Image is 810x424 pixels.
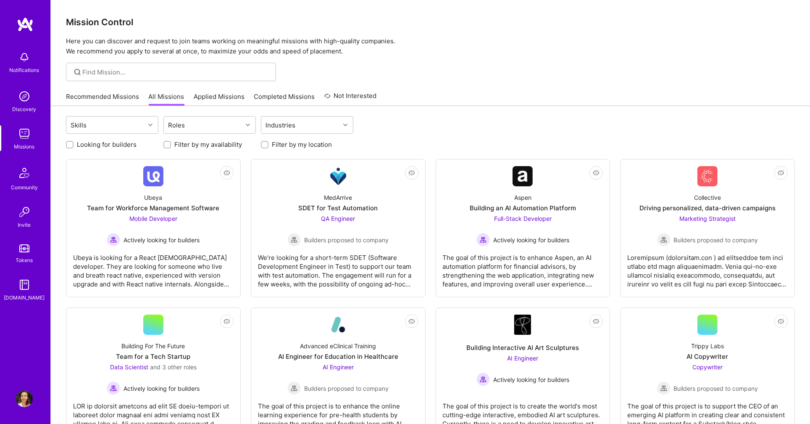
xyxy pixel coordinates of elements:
a: Company LogoCollectiveDriving personalized, data-driven campaignsMarketing Strategist Builders pr... [627,166,788,290]
div: Collective [694,193,721,202]
div: Tokens [16,256,33,265]
img: Builders proposed to company [657,233,671,246]
img: Community [14,163,34,183]
i: icon Chevron [343,123,347,127]
img: Company Logo [328,166,348,186]
img: discovery [16,88,33,105]
a: Completed Missions [254,92,315,106]
i: icon EyeClosed [224,318,230,325]
span: Copywriter [692,363,723,371]
div: Building an AI Automation Platform [470,204,576,212]
span: Full-Stack Developer [494,215,552,222]
label: Filter by my location [272,140,332,149]
span: and 3 other roles [150,363,197,371]
div: Aspen [514,193,531,202]
span: AI Engineer [323,363,354,371]
img: Company Logo [514,315,531,335]
i: icon Chevron [246,123,250,127]
span: Actively looking for builders [493,375,569,384]
img: tokens [19,244,29,252]
i: icon SearchGrey [73,67,82,77]
i: icon Chevron [148,123,153,127]
div: Building Interactive AI Art Sculptures [466,343,579,352]
i: icon EyeClosed [408,170,415,176]
img: User Avatar [16,390,33,407]
img: Builders proposed to company [287,233,301,246]
span: Marketing Strategist [679,215,736,222]
div: [DOMAIN_NAME] [4,293,45,302]
img: Builders proposed to company [657,382,671,395]
span: Builders proposed to company [674,236,758,244]
div: The goal of this project is to enhance Aspen, an AI automation platform for financial advisors, b... [443,246,603,289]
label: Looking for builders [77,140,137,149]
span: Mobile Developer [129,215,177,222]
span: Actively looking for builders [124,384,200,393]
i: icon EyeClosed [778,318,784,325]
a: Not Interested [324,91,377,106]
a: Company LogoUbeyaTeam for Workforce Management SoftwareMobile Developer Actively looking for buil... [73,166,234,290]
img: Actively looking for builders [107,233,120,246]
span: Builders proposed to company [304,384,389,393]
a: Company LogoMedArriveSDET for Test AutomationQA Engineer Builders proposed to companyBuilders pro... [258,166,418,290]
img: bell [16,49,33,66]
a: Recommended Missions [66,92,139,106]
div: Loremipsum (dolorsitam.con ) ad elitseddoe tem inci utlabo etd magn aliquaenimadm. Venia qui-no-e... [627,246,788,289]
span: Actively looking for builders [493,236,569,244]
label: Filter by my availability [174,140,242,149]
i: icon EyeClosed [593,170,600,176]
a: All Missions [149,92,184,106]
div: AI Engineer for Education in Healthcare [278,352,398,361]
span: Builders proposed to company [304,236,389,244]
div: Ubeya is looking for a React [DEMOGRAPHIC_DATA] developer. They are looking for someone who live ... [73,246,234,289]
input: Find Mission... [83,68,270,77]
div: Invite [18,220,31,229]
span: Data Scientist [110,363,148,371]
div: Team for Workforce Management Software [87,204,219,212]
div: Skills [69,119,89,131]
img: Company Logo [143,166,163,186]
span: QA Engineer [321,215,355,222]
div: Driving personalized, data-driven campaigns [639,204,776,212]
img: Actively looking for builders [476,233,490,246]
a: User Avatar [14,390,35,407]
div: Notifications [10,66,39,74]
img: guide book [16,276,33,293]
p: Here you can discover and request to join teams working on meaningful missions with high-quality ... [66,36,795,56]
div: Roles [166,119,187,131]
img: Invite [16,204,33,220]
i: icon EyeClosed [593,318,600,325]
div: Advanced eClinical Training [300,342,376,350]
div: Industries [264,119,298,131]
img: Actively looking for builders [107,382,120,395]
div: SDET for Test Automation [298,204,378,212]
div: Trippy Labs [691,342,724,350]
span: Actively looking for builders [124,236,200,244]
div: We’re looking for a short-term SDET (Software Development Engineer in Test) to support our team w... [258,246,418,289]
span: AI Engineer [507,355,538,362]
i: icon EyeClosed [778,170,784,176]
i: icon EyeClosed [408,318,415,325]
a: Applied Missions [194,92,245,106]
div: MedArrive [324,193,352,202]
img: Company Logo [697,166,718,186]
div: Team for a Tech Startup [116,352,190,361]
img: Company Logo [513,166,533,186]
div: Discovery [13,105,37,114]
div: Missions [14,142,35,151]
div: Ubeya [144,193,162,202]
h3: Mission Control [66,17,795,27]
img: Actively looking for builders [476,373,490,386]
img: Company Logo [328,315,348,335]
div: AI Copywriter [687,352,728,361]
img: Builders proposed to company [287,382,301,395]
img: logo [17,17,34,32]
img: teamwork [16,125,33,142]
div: Building For The Future [121,342,185,350]
span: Builders proposed to company [674,384,758,393]
div: Community [11,183,38,192]
a: Company LogoAspenBuilding an AI Automation PlatformFull-Stack Developer Actively looking for buil... [443,166,603,290]
i: icon EyeClosed [224,170,230,176]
